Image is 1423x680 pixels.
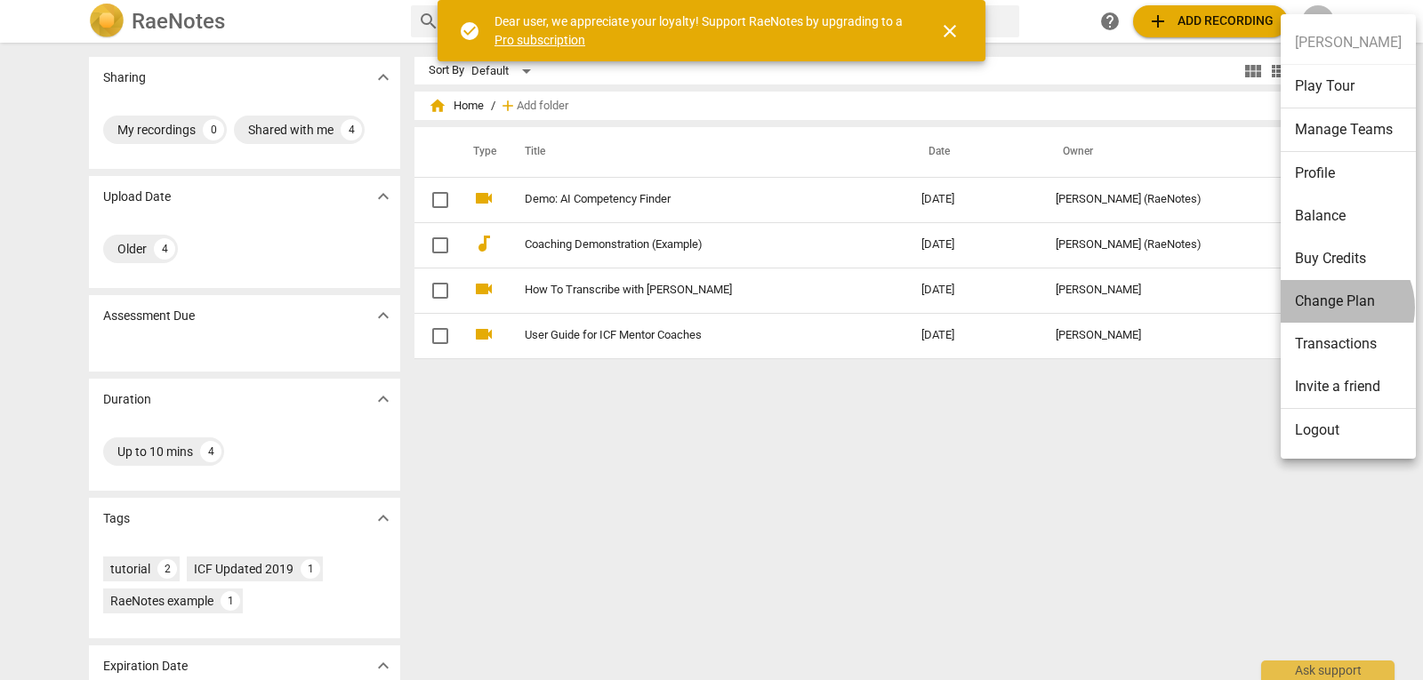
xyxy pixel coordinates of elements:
div: Dear user, we appreciate your loyalty! Support RaeNotes by upgrading to a [494,12,907,49]
li: Play Tour [1281,65,1416,108]
button: Close [929,10,971,52]
span: close [939,20,961,42]
a: Pro subscription [494,33,585,47]
span: check_circle [459,20,480,42]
